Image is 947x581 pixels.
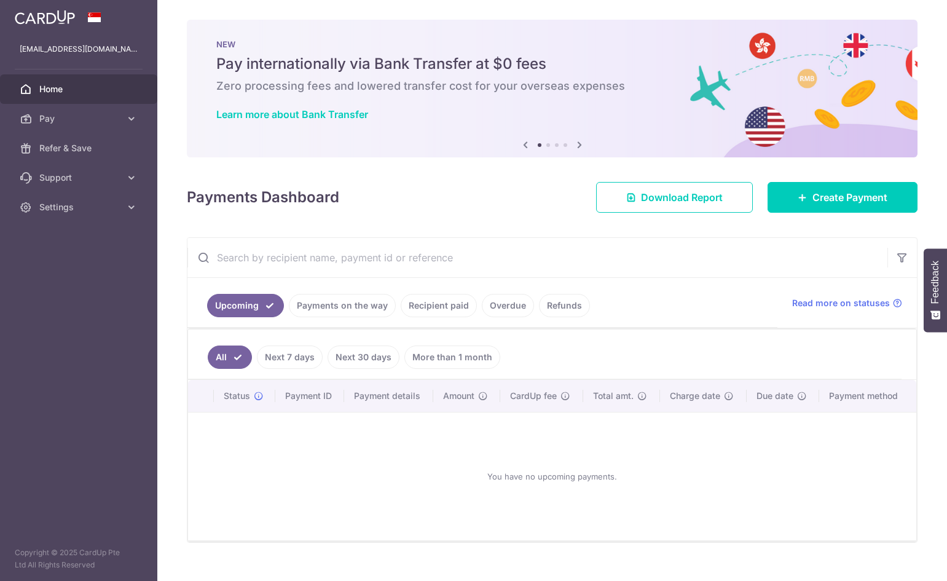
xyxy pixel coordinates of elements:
a: All [208,346,252,369]
th: Payment details [344,380,433,412]
a: Download Report [596,182,753,213]
img: CardUp [15,10,75,25]
button: Feedback - Show survey [924,248,947,332]
span: Refer & Save [39,142,120,154]
span: Charge date [670,390,720,402]
p: NEW [216,39,888,49]
p: [EMAIL_ADDRESS][DOMAIN_NAME] [20,43,138,55]
h5: Pay internationally via Bank Transfer at $0 fees [216,54,888,74]
img: Bank transfer banner [187,20,918,157]
span: Status [224,390,250,402]
span: Amount [443,390,474,402]
a: Overdue [482,294,534,317]
a: Payments on the way [289,294,396,317]
a: Upcoming [207,294,284,317]
a: Learn more about Bank Transfer [216,108,368,121]
a: Read more on statuses [792,297,902,309]
span: Due date [756,390,793,402]
a: Next 7 days [257,346,323,369]
span: Pay [39,113,120,125]
input: Search by recipient name, payment id or reference [187,238,887,277]
span: CardUp fee [510,390,557,402]
span: Settings [39,201,120,213]
span: Download Report [641,190,723,205]
h6: Zero processing fees and lowered transfer cost for your overseas expenses [216,79,888,93]
div: You have no upcoming payments. [203,422,902,531]
a: Recipient paid [401,294,477,317]
span: Feedback [930,261,941,304]
a: More than 1 month [404,346,500,369]
span: Read more on statuses [792,297,890,309]
span: Create Payment [812,190,887,205]
span: Support [39,172,120,184]
th: Payment method [819,380,916,412]
span: Total amt. [593,390,634,402]
h4: Payments Dashboard [187,186,339,208]
span: Home [39,83,120,95]
a: Next 30 days [328,346,399,369]
a: Create Payment [768,182,918,213]
a: Refunds [539,294,590,317]
th: Payment ID [275,380,344,412]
